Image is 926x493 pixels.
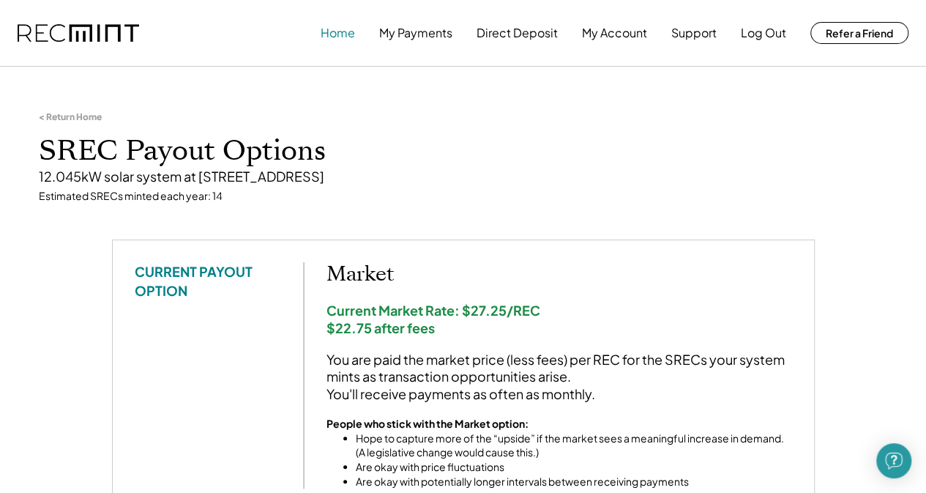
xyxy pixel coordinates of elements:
[356,431,792,460] li: Hope to capture more of the “upside” if the market sees a meaningful increase in demand. (A legis...
[39,111,102,123] div: < Return Home
[326,302,792,336] div: Current Market Rate: $27.25/REC $22.75 after fees
[671,18,717,48] button: Support
[477,18,558,48] button: Direct Deposit
[326,262,792,287] h2: Market
[810,22,908,44] button: Refer a Friend
[741,18,786,48] button: Log Out
[39,189,888,204] div: Estimated SRECs minted each year: 14
[356,475,792,489] li: Are okay with potentially longer intervals between receiving payments
[39,168,888,185] div: 12.045kW solar system at [STREET_ADDRESS]
[582,18,647,48] button: My Account
[876,443,911,478] div: Open Intercom Messenger
[379,18,452,48] button: My Payments
[39,134,888,168] h1: SREC Payout Options
[135,262,281,299] div: CURRENT PAYOUT OPTION
[321,18,355,48] button: Home
[326,417,529,430] strong: People who stick with the Market option:
[18,24,139,42] img: recmint-logotype%403x.png
[326,351,792,402] div: You are paid the market price (less fees) per REC for the SRECs your system mints as transaction ...
[356,460,792,475] li: Are okay with price fluctuations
